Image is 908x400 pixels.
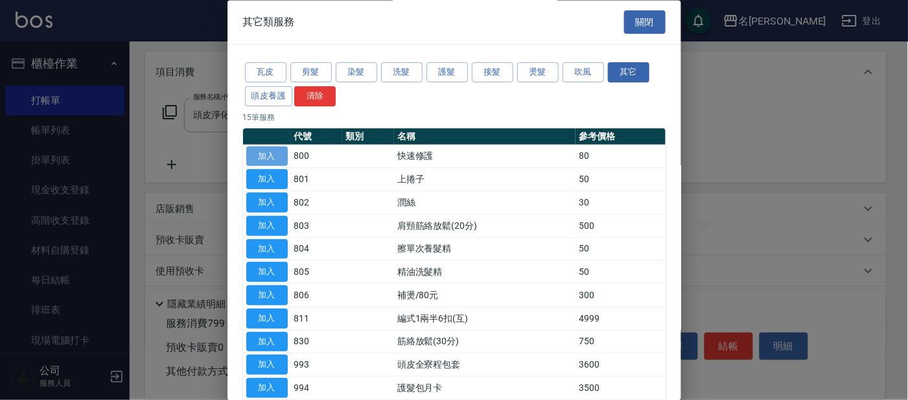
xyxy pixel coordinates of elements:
[563,63,604,83] button: 吹風
[291,307,343,331] td: 811
[381,63,423,83] button: 洗髮
[246,355,288,375] button: 加入
[246,332,288,352] button: 加入
[576,284,665,307] td: 300
[336,63,377,83] button: 染髮
[291,377,343,400] td: 994
[394,191,576,215] td: 潤絲
[624,10,666,34] button: 關閉
[608,63,649,83] button: 其它
[246,263,288,283] button: 加入
[246,170,288,190] button: 加入
[342,128,394,145] th: 類別
[394,307,576,331] td: 編式1兩半6扣(互)
[426,63,468,83] button: 護髮
[576,331,665,354] td: 750
[243,112,666,123] p: 15 筆服務
[394,377,576,400] td: 護髮包月卡
[576,128,665,145] th: 參考價格
[576,145,665,169] td: 80
[290,63,332,83] button: 剪髮
[291,284,343,307] td: 806
[246,216,288,236] button: 加入
[291,128,343,145] th: 代號
[576,377,665,400] td: 3500
[576,307,665,331] td: 4999
[394,331,576,354] td: 筋絡放鬆(30分)
[394,128,576,145] th: 名稱
[291,145,343,169] td: 800
[576,261,665,284] td: 50
[291,191,343,215] td: 802
[246,239,288,259] button: 加入
[394,238,576,261] td: 擦單次養髮精
[394,284,576,307] td: 補燙/80元
[246,309,288,329] button: 加入
[291,331,343,354] td: 830
[246,147,288,167] button: 加入
[291,238,343,261] td: 804
[394,215,576,238] td: 肩頸筋絡放鬆(20分)
[394,353,576,377] td: 頭皮全寮程包套
[576,191,665,215] td: 30
[246,286,288,306] button: 加入
[291,168,343,191] td: 801
[472,63,513,83] button: 接髮
[245,86,293,106] button: 頭皮養護
[291,215,343,238] td: 803
[294,86,336,106] button: 清除
[576,168,665,191] td: 50
[291,261,343,284] td: 805
[243,16,295,29] span: 其它類服務
[394,145,576,169] td: 快速修護
[291,353,343,377] td: 993
[246,193,288,213] button: 加入
[245,63,286,83] button: 瓦皮
[576,353,665,377] td: 3600
[576,238,665,261] td: 50
[517,63,559,83] button: 燙髮
[394,261,576,284] td: 精油洗髮精
[576,215,665,238] td: 500
[394,168,576,191] td: 上捲子
[246,379,288,399] button: 加入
